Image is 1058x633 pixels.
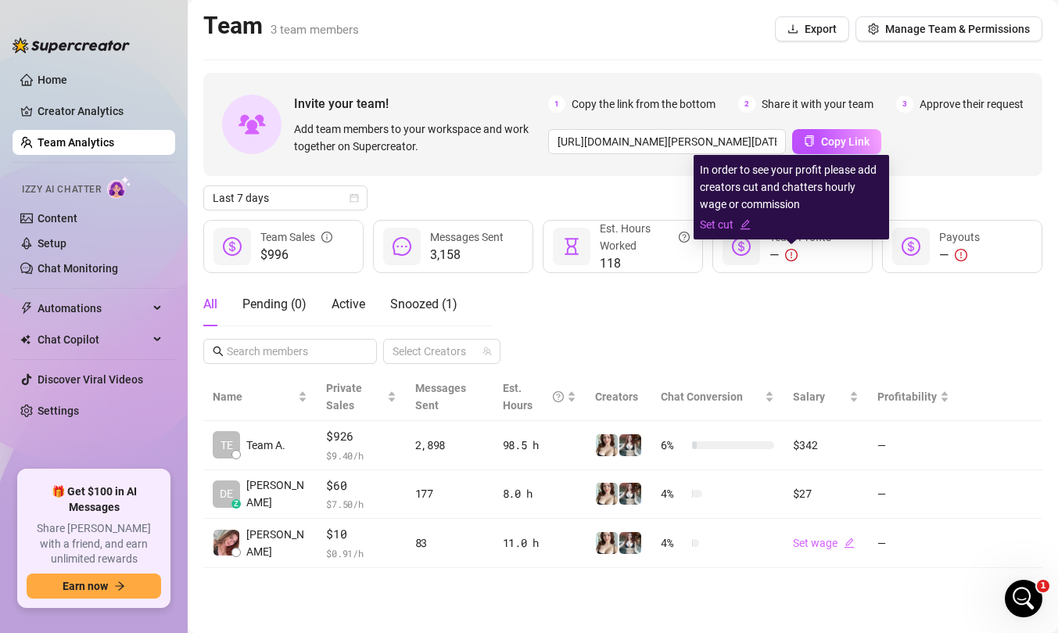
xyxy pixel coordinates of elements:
[203,11,359,41] h2: Team
[762,95,873,113] span: Share it with your team
[213,388,295,405] span: Name
[326,496,396,512] span: $ 7.50 /h
[821,135,870,148] span: Copy Link
[260,246,332,264] span: $996
[619,434,641,456] img: Amy
[38,373,143,386] a: Discover Viral Videos
[390,297,457,311] span: Snoozed ( 1 )
[326,525,396,544] span: $10
[27,484,161,515] span: 🎁 Get $100 in AI Messages
[844,538,855,548] span: edit
[804,135,815,146] span: copy
[213,530,239,556] img: Amy August
[805,23,837,35] span: Export
[326,545,396,561] span: $ 0.91 /h
[213,346,224,357] span: search
[221,437,233,454] span: TE
[38,237,66,250] a: Setup
[503,437,577,454] div: 98.5 h
[415,382,466,412] span: Messages Sent
[596,532,618,554] img: ONLINE
[213,186,358,210] span: Last 7 days
[503,379,565,414] div: Est. Hours
[326,448,396,463] span: $ 9.40 /h
[503,485,577,502] div: 8.0 h
[27,521,161,567] span: Share [PERSON_NAME] with a friend, and earn unlimited rewards
[661,390,743,403] span: Chat Conversion
[855,16,1042,41] button: Manage Team & Permissions
[246,477,307,511] span: [PERSON_NAME]
[679,220,690,254] span: question-circle
[769,246,831,264] div: —
[661,485,686,502] span: 4 %
[430,231,504,243] span: Messages Sent
[415,485,484,502] div: 177
[793,537,855,549] a: Set wageedit
[27,574,161,599] button: Earn nowarrow-right
[332,297,365,311] span: Active
[775,16,849,41] button: Export
[939,246,980,264] div: —
[430,246,504,264] span: 3,158
[792,129,881,154] button: Copy Link
[1037,580,1049,592] span: 1
[13,38,130,53] img: logo-BBDzfeDw.svg
[1005,580,1042,617] iframe: Intercom live chat
[586,373,651,421] th: Creators
[20,302,33,315] span: thunderbolt
[20,334,30,345] img: Chat Copilot
[242,295,307,314] div: Pending ( 0 )
[38,99,163,124] a: Creator Analytics
[326,477,396,495] span: $60
[793,390,825,403] span: Salary
[22,182,101,197] span: Izzy AI Chatter
[553,379,564,414] span: question-circle
[38,212,77,225] a: Content
[619,483,641,505] img: Amy
[38,262,118,275] a: Chat Monitoring
[38,136,114,149] a: Team Analytics
[740,219,751,230] span: edit
[38,74,67,86] a: Home
[246,437,285,454] span: Team A.
[107,176,131,199] img: AI Chatter
[896,95,913,113] span: 3
[548,95,565,113] span: 1
[902,237,920,256] span: dollar-circle
[326,382,362,412] span: Private Sales
[246,526,307,560] span: [PERSON_NAME]
[114,581,125,592] span: arrow-right
[939,231,980,243] span: Payouts
[732,237,751,256] span: dollar-circle
[596,483,618,505] img: ONLINE
[868,421,959,470] td: —
[877,390,937,403] span: Profitability
[415,534,484,552] div: 83
[787,23,798,34] span: download
[619,532,641,554] img: Amy
[38,327,149,352] span: Chat Copilot
[321,228,332,246] span: info-circle
[700,161,883,233] div: In order to see your profit please add creators cut and chatters hourly wage or commission
[920,95,1024,113] span: Approve their request
[203,295,217,314] div: All
[868,23,879,34] span: setting
[600,220,690,254] div: Est. Hours Worked
[393,237,411,256] span: message
[203,373,317,421] th: Name
[231,499,241,509] div: z
[868,519,959,568] td: —
[562,237,581,256] span: hourglass
[38,405,79,417] a: Settings
[38,296,149,321] span: Automations
[260,228,332,246] div: Team Sales
[661,437,686,454] span: 6 %
[868,470,959,520] td: —
[793,437,858,454] div: $342
[793,485,858,502] div: $27
[326,427,396,446] span: $926
[271,23,359,37] span: 3 team members
[738,95,755,113] span: 2
[350,193,359,203] span: calendar
[415,437,484,454] div: 2,898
